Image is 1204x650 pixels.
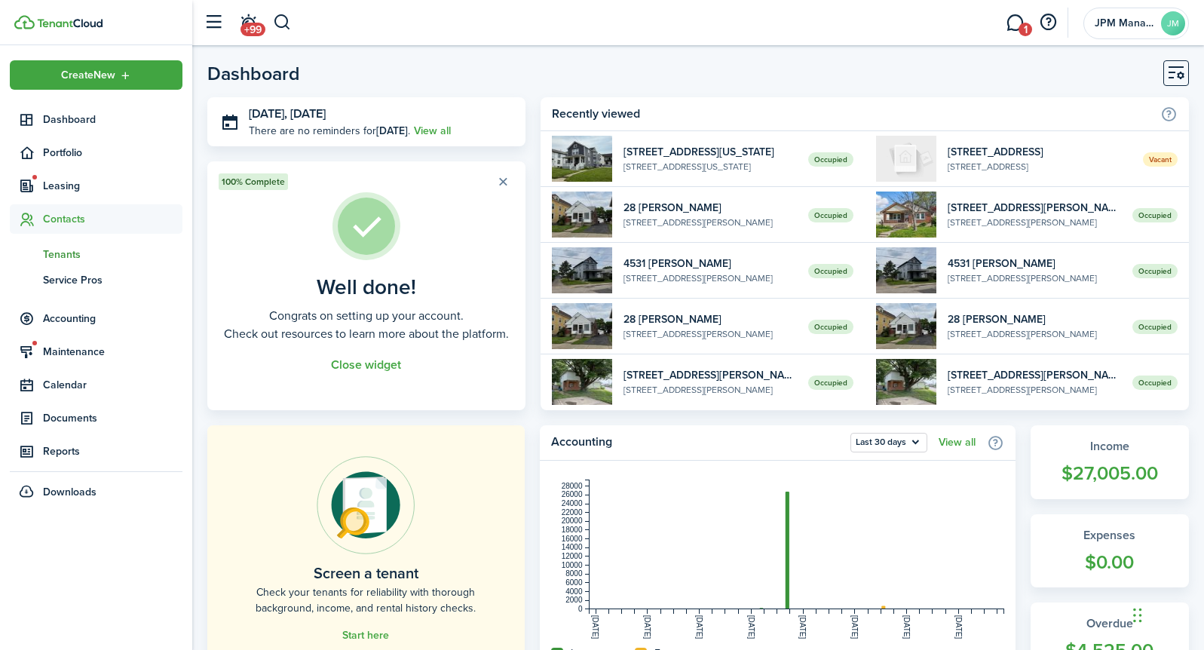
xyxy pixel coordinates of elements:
[623,271,797,285] widget-list-item-description: [STREET_ADDRESS][PERSON_NAME]
[746,615,755,639] tspan: [DATE]
[808,208,853,222] span: Occupied
[623,200,797,216] widget-list-item-title: 28 [PERSON_NAME]
[43,272,182,288] span: Service Pros
[565,578,583,587] tspan: 6000
[623,160,797,173] widget-list-item-description: [STREET_ADDRESS][US_STATE]
[552,192,612,238] img: 1
[43,344,182,360] span: Maintenance
[948,311,1121,327] widget-list-item-title: 28 [PERSON_NAME]
[561,490,582,498] tspan: 26000
[798,615,807,639] tspan: [DATE]
[876,192,936,238] img: 1
[43,247,182,262] span: Tenants
[314,562,418,584] home-placeholder-title: Screen a tenant
[902,615,911,639] tspan: [DATE]
[1031,514,1189,588] a: Expenses$0.00
[948,160,1132,173] widget-list-item-description: [STREET_ADDRESS]
[1132,208,1178,222] span: Occupied
[249,105,514,124] h3: [DATE], [DATE]
[493,171,514,192] button: Close
[552,105,1153,123] home-widget-title: Recently viewed
[1132,376,1178,390] span: Occupied
[1132,320,1178,334] span: Occupied
[552,359,612,405] img: 1
[565,569,583,578] tspan: 8000
[234,4,262,42] a: Notifications
[10,437,182,466] a: Reports
[43,443,182,459] span: Reports
[1046,526,1174,544] widget-stats-title: Expenses
[954,615,962,639] tspan: [DATE]
[561,526,582,534] tspan: 18000
[1031,425,1189,499] a: Income$27,005.00
[876,359,936,405] img: 1
[1129,578,1204,650] iframe: Chat Widget
[10,267,182,293] a: Service Pros
[1019,23,1032,36] span: 1
[224,307,509,343] well-done-description: Congrats on setting up your account. Check out resources to learn more about the platform.
[240,23,265,36] span: +99
[1046,548,1174,577] widget-stats-count: $0.00
[1046,459,1174,488] widget-stats-count: $27,005.00
[876,136,936,182] img: 1
[948,216,1121,229] widget-list-item-description: [STREET_ADDRESS][PERSON_NAME]
[43,112,182,127] span: Dashboard
[939,437,976,449] a: View all
[876,303,936,349] img: 1
[561,535,582,543] tspan: 16000
[10,105,182,134] a: Dashboard
[552,136,612,182] img: 1
[552,247,612,293] img: 1
[1143,152,1178,167] span: Vacant
[808,376,853,390] span: Occupied
[273,10,292,35] button: Search
[241,584,491,616] home-placeholder-description: Check your tenants for reliability with thorough background, income, and rental history checks.
[1132,264,1178,278] span: Occupied
[561,561,582,569] tspan: 10000
[643,615,651,639] tspan: [DATE]
[10,241,182,267] a: Tenants
[561,552,582,560] tspan: 12000
[561,499,582,507] tspan: 24000
[207,64,300,83] header-page-title: Dashboard
[561,482,582,490] tspan: 28000
[37,19,103,28] img: TenantCloud
[808,264,853,278] span: Occupied
[623,216,797,229] widget-list-item-description: [STREET_ADDRESS][PERSON_NAME]
[1163,60,1189,86] button: Customise
[623,144,797,160] widget-list-item-title: [STREET_ADDRESS][US_STATE]
[561,543,582,551] tspan: 14000
[565,587,583,596] tspan: 4000
[808,152,853,167] span: Occupied
[199,8,228,37] button: Open sidebar
[623,383,797,397] widget-list-item-description: [STREET_ADDRESS][PERSON_NAME]
[342,630,389,642] a: Start here
[561,508,582,517] tspan: 22000
[876,247,936,293] img: 1
[43,410,182,426] span: Documents
[43,211,182,227] span: Contacts
[14,15,35,29] img: TenantCloud
[222,175,285,189] span: 100% Complete
[948,271,1121,285] widget-list-item-description: [STREET_ADDRESS][PERSON_NAME]
[808,320,853,334] span: Occupied
[1035,10,1061,35] button: Open resource center
[43,178,182,194] span: Leasing
[317,275,416,299] well-done-title: Well done!
[10,60,182,90] button: Open menu
[1000,4,1029,42] a: Messaging
[331,358,401,372] button: Close widget
[948,256,1121,271] widget-list-item-title: 4531 [PERSON_NAME]
[561,517,582,525] tspan: 20000
[948,144,1132,160] widget-list-item-title: [STREET_ADDRESS]
[1095,18,1155,29] span: JPM Management LLC
[623,367,797,383] widget-list-item-title: [STREET_ADDRESS][PERSON_NAME]
[623,327,797,341] widget-list-item-description: [STREET_ADDRESS][PERSON_NAME]
[551,433,843,452] home-widget-title: Accounting
[1046,437,1174,455] widget-stats-title: Income
[43,484,97,500] span: Downloads
[61,70,115,81] span: Create New
[249,123,410,139] p: There are no reminders for .
[43,145,182,161] span: Portfolio
[1133,593,1142,638] div: Drag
